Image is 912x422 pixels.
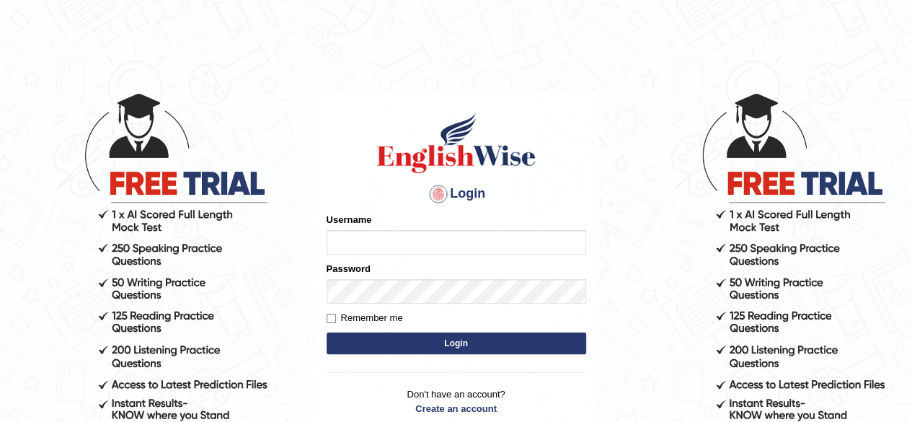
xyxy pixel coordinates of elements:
[327,333,586,354] button: Login
[374,110,539,175] img: Logo of English Wise sign in for intelligent practice with AI
[327,213,372,227] label: Username
[327,262,371,276] label: Password
[327,183,586,206] h4: Login
[327,311,403,325] label: Remember me
[327,402,586,416] a: Create an account
[327,314,336,323] input: Remember me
